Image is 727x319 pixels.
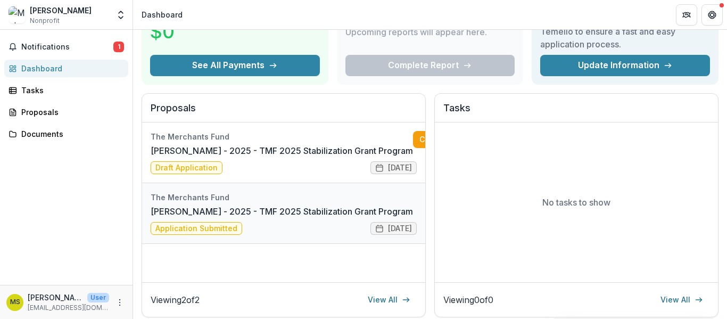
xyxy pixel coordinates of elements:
[21,63,120,74] div: Dashboard
[113,4,128,26] button: Open entity switcher
[21,107,120,118] div: Proposals
[542,196,610,209] p: No tasks to show
[137,7,187,22] nav: breadcrumb
[4,38,128,55] button: Notifications1
[21,43,113,52] span: Notifications
[151,144,413,157] a: [PERSON_NAME] - 2025 - TMF 2025 Stabilization Grant Program
[151,102,417,122] h2: Proposals
[151,205,413,218] a: [PERSON_NAME] - 2025 - TMF 2025 Stabilization Grant Program
[540,12,710,51] h3: Keep your information up-to-date on Temelio to ensure a fast and easy application process.
[443,293,493,306] p: Viewing 0 of 0
[413,131,474,148] a: Complete
[676,4,697,26] button: Partners
[701,4,723,26] button: Get Help
[10,299,20,306] div: Mohammad Siddiquee
[113,42,124,52] span: 1
[28,303,109,313] p: [EMAIL_ADDRESS][DOMAIN_NAME]
[142,9,183,20] div: Dashboard
[654,291,709,308] a: View All
[4,60,128,77] a: Dashboard
[30,5,92,16] div: [PERSON_NAME]
[21,85,120,96] div: Tasks
[21,128,120,140] div: Documents
[9,6,26,23] img: Mohammad Siddiquee
[4,103,128,121] a: Proposals
[361,291,417,308] a: View All
[540,55,710,76] a: Update Information
[4,125,128,143] a: Documents
[113,296,126,309] button: More
[4,81,128,99] a: Tasks
[151,293,200,306] p: Viewing 2 of 2
[443,102,709,122] h2: Tasks
[87,293,109,302] p: User
[150,55,320,76] button: See All Payments
[345,26,487,38] p: Upcoming reports will appear here.
[150,17,230,46] h3: $0
[30,16,60,26] span: Nonprofit
[28,292,83,303] p: [PERSON_NAME]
